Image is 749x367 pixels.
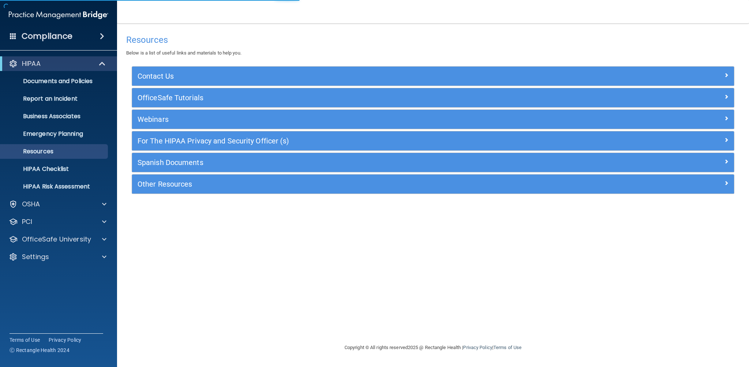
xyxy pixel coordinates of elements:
a: Other Resources [138,178,729,190]
p: HIPAA Risk Assessment [5,183,105,190]
h5: Webinars [138,115,578,123]
p: PCI [22,217,32,226]
h5: Spanish Documents [138,158,578,166]
p: Emergency Planning [5,130,105,138]
a: Terms of Use [10,336,40,344]
span: Ⓒ Rectangle Health 2024 [10,347,69,354]
p: Documents and Policies [5,78,105,85]
h5: Contact Us [138,72,578,80]
p: OfficeSafe University [22,235,91,244]
p: Settings [22,252,49,261]
h4: Resources [126,35,740,45]
p: HIPAA Checklist [5,165,105,173]
a: Privacy Policy [463,345,492,350]
span: Below is a list of useful links and materials to help you. [126,50,241,56]
h4: Compliance [22,31,72,41]
a: PCI [9,217,106,226]
a: Privacy Policy [49,336,82,344]
a: OfficeSafe University [9,235,106,244]
a: Spanish Documents [138,157,729,168]
div: Copyright © All rights reserved 2025 @ Rectangle Health | | [300,336,567,359]
a: For The HIPAA Privacy and Security Officer (s) [138,135,729,147]
h5: For The HIPAA Privacy and Security Officer (s) [138,137,578,145]
h5: Other Resources [138,180,578,188]
p: OSHA [22,200,40,209]
p: HIPAA [22,59,41,68]
a: Settings [9,252,106,261]
p: Report an Incident [5,95,105,102]
a: OfficeSafe Tutorials [138,92,729,104]
p: Resources [5,148,105,155]
a: HIPAA [9,59,106,68]
p: Business Associates [5,113,105,120]
a: OSHA [9,200,106,209]
a: Webinars [138,113,729,125]
a: Contact Us [138,70,729,82]
h5: OfficeSafe Tutorials [138,94,578,102]
img: PMB logo [9,8,108,22]
a: Terms of Use [493,345,522,350]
